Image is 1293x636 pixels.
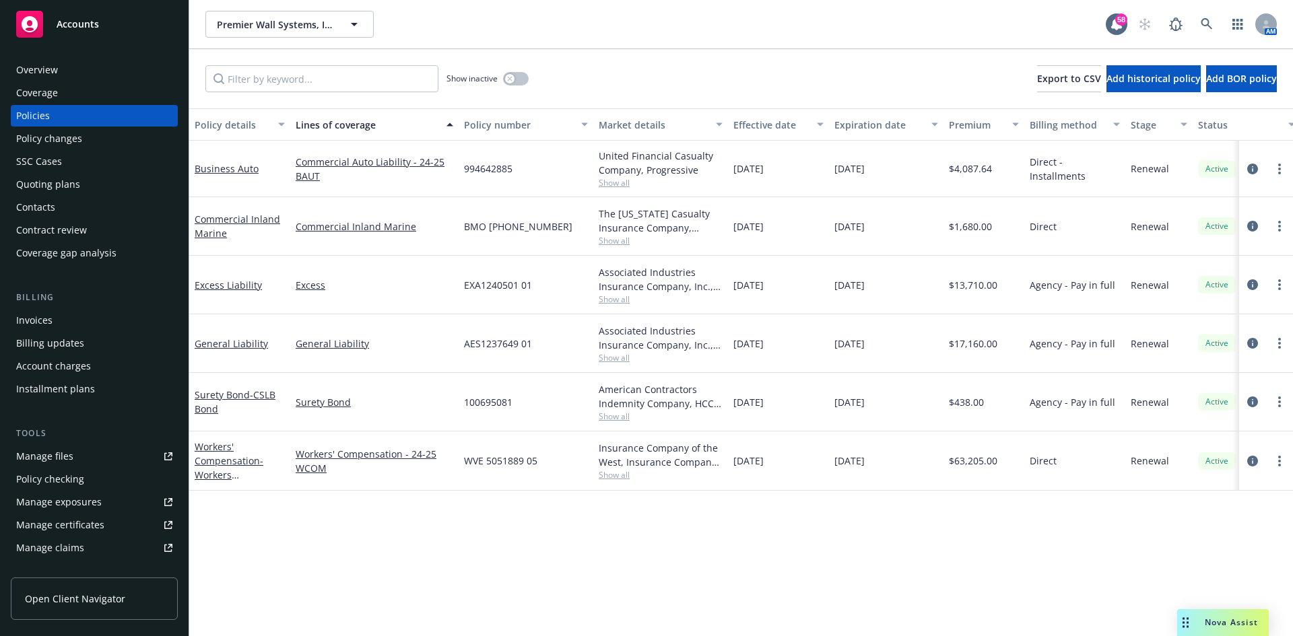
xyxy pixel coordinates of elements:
a: Policy checking [11,468,178,490]
a: Excess [296,278,453,292]
span: [DATE] [733,162,764,176]
span: $63,205.00 [949,454,997,468]
span: $1,680.00 [949,219,992,234]
a: more [1271,161,1288,177]
button: Policy details [189,108,290,141]
a: Manage claims [11,537,178,559]
div: Billing method [1030,118,1105,132]
span: EXA1240501 01 [464,278,532,292]
span: Renewal [1131,454,1169,468]
a: Manage certificates [11,514,178,536]
span: [DATE] [834,454,865,468]
a: Coverage gap analysis [11,242,178,264]
a: Overview [11,59,178,81]
span: Show all [599,469,723,481]
a: Account charges [11,355,178,377]
a: Start snowing [1131,11,1158,38]
div: Quoting plans [16,174,80,195]
span: Agency - Pay in full [1030,395,1115,409]
a: Manage BORs [11,560,178,581]
div: Stage [1131,118,1172,132]
span: Show all [599,177,723,188]
div: Policy changes [16,128,82,149]
div: Market details [599,118,708,132]
span: WVE 5051889 05 [464,454,537,468]
a: General Liability [296,337,453,351]
div: Invoices [16,310,53,331]
a: Commercial Inland Marine [195,213,280,240]
a: circleInformation [1245,218,1261,234]
a: Coverage [11,82,178,104]
a: more [1271,335,1288,351]
div: 58 [1115,13,1127,26]
span: Active [1203,455,1230,467]
span: [DATE] [733,337,764,351]
button: Expiration date [829,108,943,141]
button: Add BOR policy [1206,65,1277,92]
div: Manage files [16,446,73,467]
button: Market details [593,108,728,141]
span: Renewal [1131,395,1169,409]
span: [DATE] [834,162,865,176]
a: circleInformation [1245,161,1261,177]
div: Contacts [16,197,55,218]
a: Billing updates [11,332,178,354]
button: Policy number [459,108,593,141]
span: Agency - Pay in full [1030,337,1115,351]
a: Switch app [1224,11,1251,38]
a: SSC Cases [11,151,178,172]
span: AES1237649 01 [464,337,532,351]
span: Show all [599,352,723,363]
span: [DATE] [733,219,764,234]
div: Manage BORs [16,560,79,581]
div: Insurance Company of the West, Insurance Company of the West (ICW) [599,441,723,469]
a: Workers' Compensation - 24-25 WCOM [296,447,453,475]
span: Active [1203,396,1230,408]
div: Account charges [16,355,91,377]
div: Status [1198,118,1280,132]
a: Policies [11,105,178,127]
button: Effective date [728,108,829,141]
span: Agency - Pay in full [1030,278,1115,292]
span: Direct [1030,219,1057,234]
button: Nova Assist [1177,609,1269,636]
div: Effective date [733,118,809,132]
div: Lines of coverage [296,118,438,132]
span: Renewal [1131,219,1169,234]
span: Nova Assist [1205,616,1258,628]
span: Active [1203,337,1230,349]
div: American Contractors Indemnity Company, HCC Surety [599,382,723,411]
a: Policy changes [11,128,178,149]
div: SSC Cases [16,151,62,172]
span: Accounts [57,19,99,30]
a: circleInformation [1245,453,1261,469]
a: Manage files [11,446,178,467]
div: Contract review [16,219,87,241]
a: circleInformation [1245,394,1261,410]
span: Export to CSV [1037,72,1101,85]
a: Search [1193,11,1220,38]
span: Direct [1030,454,1057,468]
span: [DATE] [733,395,764,409]
a: Manage exposures [11,491,178,513]
span: [DATE] [733,454,764,468]
span: Active [1203,220,1230,232]
span: BMO [PHONE_NUMBER] [464,219,572,234]
span: - CSLB Bond [195,388,275,415]
span: 100695081 [464,395,512,409]
div: Billing [11,291,178,304]
span: Open Client Navigator [25,592,125,606]
a: circleInformation [1245,335,1261,351]
a: Accounts [11,5,178,43]
span: - Workers Compensation [195,454,263,495]
div: Manage exposures [16,491,102,513]
div: Policies [16,105,50,127]
button: Lines of coverage [290,108,459,141]
button: Export to CSV [1037,65,1101,92]
div: Policy number [464,118,573,132]
span: $13,710.00 [949,278,997,292]
div: Premium [949,118,1004,132]
a: more [1271,394,1288,410]
a: Surety Bond [296,395,453,409]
